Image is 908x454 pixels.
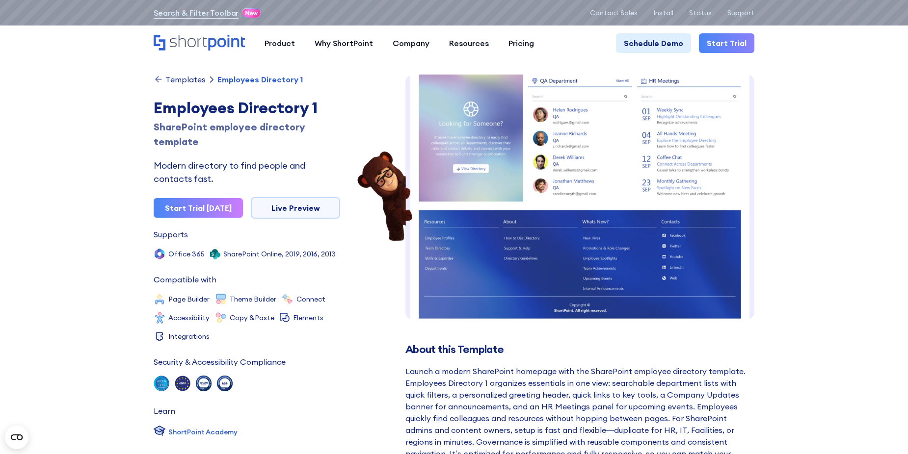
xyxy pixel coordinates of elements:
[223,251,336,257] div: SharePoint Online, 2019, 2016, 2013
[265,37,295,49] div: Product
[405,343,754,355] h2: About this Template
[296,296,325,303] div: Connect
[315,37,373,49] div: Why ShortPoint
[154,7,239,19] a: Search & Filter Toolbar
[154,425,238,439] a: ShortPoint Academy
[168,427,238,437] div: ShortPoint Academy
[393,37,429,49] div: Company
[154,35,245,51] a: Home
[255,33,305,53] a: Product
[154,75,206,84] a: Templates
[590,9,638,17] a: Contact Sales
[859,407,908,454] iframe: Chat Widget
[305,33,383,53] a: Why ShortPoint
[727,9,754,17] a: Support
[508,37,534,49] div: Pricing
[168,296,210,303] div: Page Builder
[154,120,340,149] div: SharePoint employee directory template
[168,314,210,321] div: Accessibility
[499,33,544,53] a: Pricing
[689,9,712,17] a: Status
[154,358,286,366] div: Security & Accessibility Compliance
[165,76,206,83] div: Templates
[168,333,210,340] div: Integrations
[616,33,691,53] a: Schedule Demo
[293,314,323,321] div: Elements
[154,159,340,185] div: Modern directory to find people and contacts fast.
[5,426,28,449] button: Open CMP widget
[217,76,303,83] div: Employees Directory 1
[168,251,205,257] div: Office 365
[251,197,340,219] a: Live Preview
[154,407,175,415] div: Learn
[154,230,188,238] div: Supports
[154,376,169,391] img: soc 2
[449,37,489,49] div: Resources
[230,296,276,303] div: Theme Builder
[154,96,340,120] div: Employees Directory 1
[653,9,673,17] a: Install
[699,33,754,53] a: Start Trial
[383,33,439,53] a: Company
[439,33,499,53] a: Resources
[230,314,274,321] div: Copy &Paste
[154,198,243,218] a: Start Trial [DATE]
[154,276,216,283] div: Compatible with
